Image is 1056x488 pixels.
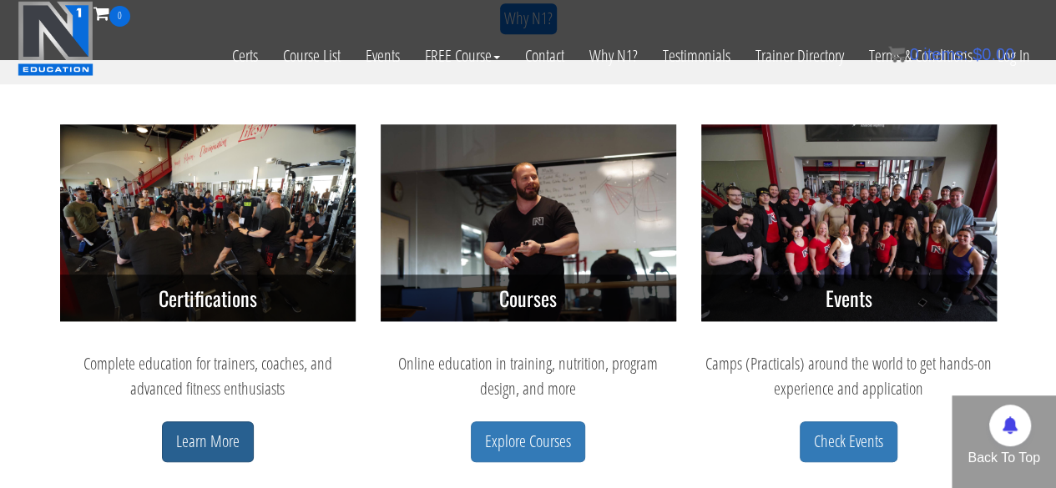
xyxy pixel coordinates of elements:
[220,27,270,85] a: Certs
[888,46,905,63] img: icon11.png
[60,351,356,401] p: Complete education for trainers, coaches, and advanced fitness enthusiasts
[701,274,997,321] h3: Events
[856,27,985,85] a: Terms & Conditions
[18,1,93,76] img: n1-education
[60,124,356,321] img: n1-certifications
[985,27,1043,85] a: Log In
[109,6,130,27] span: 0
[743,27,856,85] a: Trainer Directory
[162,421,254,462] a: Learn More
[471,421,585,462] a: Explore Courses
[353,27,412,85] a: Events
[973,45,982,63] span: $
[923,45,968,63] span: items:
[800,421,897,462] a: Check Events
[909,45,918,63] span: 0
[270,27,353,85] a: Course List
[412,27,513,85] a: FREE Course
[513,27,577,85] a: Contact
[93,2,130,24] a: 0
[701,351,997,401] p: Camps (Practicals) around the world to get hands-on experience and application
[888,45,1014,63] a: 0 items: $0.00
[381,351,676,401] p: Online education in training, nutrition, program design, and more
[650,27,743,85] a: Testimonials
[577,27,650,85] a: Why N1?
[60,274,356,321] h3: Certifications
[701,124,997,321] img: n1-events
[381,124,676,321] img: n1-courses
[952,448,1056,468] p: Back To Top
[381,274,676,321] h3: Courses
[973,45,1014,63] bdi: 0.00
